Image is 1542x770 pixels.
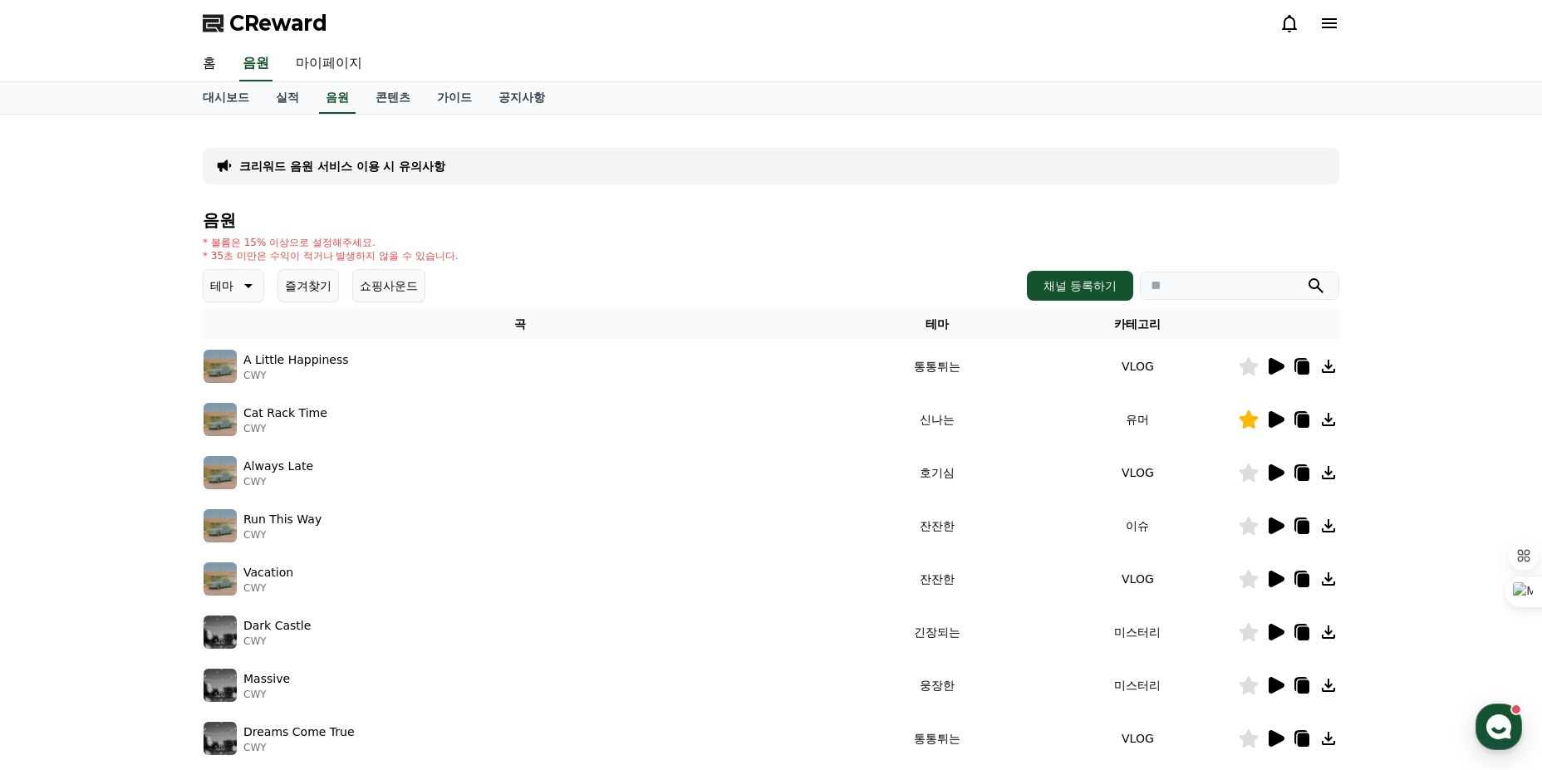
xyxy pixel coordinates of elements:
[214,527,319,568] a: 설정
[1038,606,1238,659] td: 미스터리
[204,722,237,755] img: music
[319,82,356,114] a: 음원
[189,82,263,114] a: 대시보드
[243,351,349,369] p: A Little Happiness
[243,670,290,688] p: Massive
[243,635,311,648] p: CWY
[243,405,327,422] p: Cat Rack Time
[243,688,290,701] p: CWY
[210,274,233,297] p: 테마
[837,606,1038,659] td: 긴장되는
[837,712,1038,765] td: 통통튀는
[152,552,172,566] span: 대화
[485,82,558,114] a: 공지사항
[277,269,339,302] button: 즐겨찾기
[837,309,1038,340] th: 테마
[204,669,237,702] img: music
[243,723,355,741] p: Dreams Come True
[837,659,1038,712] td: 웅장한
[837,393,1038,446] td: 신나는
[52,552,62,565] span: 홈
[1038,499,1238,552] td: 이슈
[239,47,273,81] a: 음원
[837,340,1038,393] td: 통통튀는
[282,47,376,81] a: 마이페이지
[204,509,237,542] img: music
[239,158,445,174] a: 크리워드 음원 서비스 이용 시 유의사항
[243,422,327,435] p: CWY
[362,82,424,114] a: 콘텐츠
[837,499,1038,552] td: 잔잔한
[1038,309,1238,340] th: 카테고리
[1038,552,1238,606] td: VLOG
[243,511,322,528] p: Run This Way
[243,581,293,595] p: CWY
[203,249,459,262] p: * 35초 미만은 수익이 적거나 발생하지 않을 수 있습니다.
[243,564,293,581] p: Vacation
[189,47,229,81] a: 홈
[203,236,459,249] p: * 볼륨은 15% 이상으로 설정해주세요.
[1038,340,1238,393] td: VLOG
[5,527,110,568] a: 홈
[263,82,312,114] a: 실적
[204,403,237,436] img: music
[257,552,277,565] span: 설정
[243,369,349,382] p: CWY
[243,528,322,542] p: CWY
[243,617,311,635] p: Dark Castle
[204,616,237,649] img: music
[1038,393,1238,446] td: 유머
[1038,446,1238,499] td: VLOG
[203,10,327,37] a: CReward
[243,741,355,754] p: CWY
[229,10,327,37] span: CReward
[837,446,1038,499] td: 호기심
[243,475,313,488] p: CWY
[1038,659,1238,712] td: 미스터리
[837,552,1038,606] td: 잔잔한
[110,527,214,568] a: 대화
[1038,712,1238,765] td: VLOG
[204,350,237,383] img: music
[424,82,485,114] a: 가이드
[204,562,237,596] img: music
[1027,271,1133,301] button: 채널 등록하기
[352,269,425,302] button: 쇼핑사운드
[203,309,837,340] th: 곡
[204,456,237,489] img: music
[203,211,1339,229] h4: 음원
[203,269,264,302] button: 테마
[243,458,313,475] p: Always Late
